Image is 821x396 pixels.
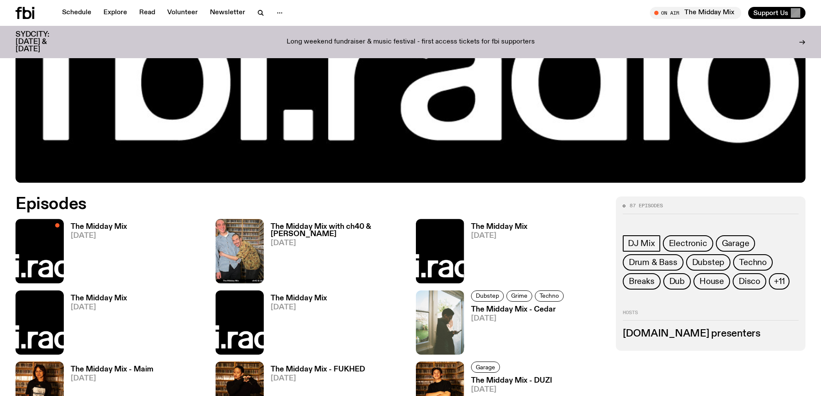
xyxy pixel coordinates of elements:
span: [DATE] [471,232,528,240]
span: [DATE] [271,375,365,382]
span: [DATE] [71,304,127,311]
a: Dubstep [471,290,504,302]
span: Drum & Bass [629,258,677,267]
h3: The Midday Mix with ch40 & [PERSON_NAME] [271,223,405,238]
a: Techno [733,254,773,271]
span: Breaks [629,277,655,286]
h3: [DOMAIN_NAME] presenters [623,329,799,339]
a: The Midday Mix[DATE] [64,295,127,355]
a: The Midday Mix - Cedar[DATE] [464,306,566,355]
a: Volunteer [162,7,203,19]
a: Schedule [57,7,97,19]
span: Dubstep [692,258,725,267]
h3: The Midday Mix - DUZI [471,377,552,384]
span: Grime [511,293,528,299]
span: [DATE] [471,386,552,393]
span: House [699,277,724,286]
span: Electronic [669,239,707,248]
span: [DATE] [71,232,127,240]
a: Read [134,7,160,19]
a: House [693,273,730,290]
button: +11 [769,273,790,290]
span: Garage [476,364,495,370]
span: Techno [739,258,767,267]
h2: Hosts [623,310,799,321]
a: Grime [506,290,532,302]
h3: The Midday Mix - Maim [71,366,153,373]
a: The Midday Mix[DATE] [264,295,327,355]
a: The Midday Mix with ch40 & [PERSON_NAME][DATE] [264,223,405,283]
span: 87 episodes [630,203,663,208]
a: Disco [733,273,766,290]
a: Electronic [663,235,713,252]
a: The Midday Mix[DATE] [64,223,127,283]
h3: The Midday Mix [71,223,127,231]
a: Dubstep [686,254,731,271]
button: Support Us [748,7,805,19]
a: Techno [535,290,564,302]
span: Support Us [753,9,788,17]
span: Garage [722,239,749,248]
a: Breaks [623,273,661,290]
h3: SYDCITY: [DATE] & [DATE] [16,31,71,53]
h3: The Midday Mix [271,295,327,302]
a: Newsletter [205,7,250,19]
span: Disco [739,277,760,286]
a: Dub [663,273,691,290]
a: Garage [471,362,500,373]
h3: The Midday Mix [471,223,528,231]
span: +11 [774,277,784,286]
a: Explore [98,7,132,19]
a: Garage [716,235,755,252]
span: [DATE] [271,240,405,247]
a: Drum & Bass [623,254,684,271]
span: DJ Mix [628,239,655,248]
span: Dubstep [476,293,499,299]
h3: The Midday Mix - Cedar [471,306,566,313]
a: The Midday Mix[DATE] [464,223,528,283]
span: Dub [669,277,685,286]
span: [DATE] [271,304,327,311]
h2: Episodes [16,196,539,212]
h3: The Midday Mix [71,295,127,302]
h3: The Midday Mix - FUKHED [271,366,365,373]
p: Long weekend fundraiser & music festival - first access tickets for fbi supporters [287,38,535,46]
span: [DATE] [71,375,153,382]
a: DJ Mix [623,235,660,252]
span: Techno [540,293,559,299]
button: On AirThe Midday Mix [650,7,741,19]
span: [DATE] [471,315,566,322]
